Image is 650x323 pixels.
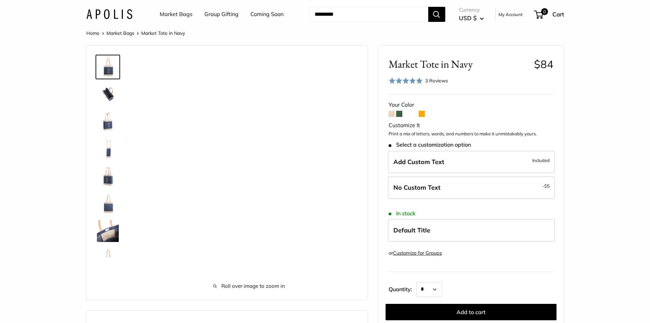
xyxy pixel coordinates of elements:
img: Market Tote in Navy [97,220,119,242]
label: Leave Blank [388,176,555,199]
a: My Account [499,10,523,18]
label: Add Custom Text [388,151,555,173]
span: Select a customization option [389,142,471,148]
span: No Custom Text [393,184,440,191]
span: 0 [541,8,548,15]
div: or [389,248,442,258]
img: Apolis [86,9,132,19]
label: Default Title [388,219,555,242]
a: Group Gifting [204,9,239,19]
a: 0 Cart [535,9,564,20]
span: - [542,182,550,190]
div: Your Color [389,100,553,110]
a: Market Tote in Navy [96,109,120,134]
span: $5 [544,183,550,189]
span: Market Tote in Navy [389,58,529,70]
button: Add to cart [386,304,557,320]
a: Market Tote in Navy [96,82,120,107]
nav: Breadcrumb [86,29,185,38]
a: Market Bags [106,30,134,36]
span: Default Title [393,226,430,234]
a: Market Tote in Navy [96,164,120,189]
span: Cart [552,11,564,18]
a: Market Tote in Navy [96,246,120,271]
a: Market Tote in Navy [96,137,120,161]
a: Coming Soon [250,9,284,19]
img: Market Tote in Navy [97,56,119,78]
span: Add Custom Text [393,158,444,166]
span: In stock [389,210,416,217]
a: Market Bags [160,9,192,19]
button: USD $ [459,13,484,24]
button: Search [428,7,445,22]
input: Search... [309,7,428,22]
span: Currency [459,5,484,15]
img: description_Seal of authenticity printed on the backside of every bag. [97,193,119,215]
img: Market Tote in Navy [97,165,119,187]
img: Market Tote in Navy [97,111,119,133]
label: Quantity: [389,280,416,297]
span: $84 [534,57,553,71]
img: Market Tote in Navy [97,247,119,269]
a: Market Tote in Navy [96,55,120,79]
span: USD $ [459,14,477,22]
span: Included [532,156,550,164]
a: description_Seal of authenticity printed on the backside of every bag. [96,191,120,216]
a: Customize for Groups [393,250,442,256]
span: 3 Reviews [425,78,448,84]
span: Roll over image to zoom in [141,281,357,291]
div: Customize It [389,120,553,131]
a: Market Tote in Navy [96,219,120,243]
span: Market Tote in Navy [141,30,185,36]
a: Home [86,30,100,36]
img: Market Tote in Navy [97,83,119,105]
p: Print a mix of letters, words, and numbers to make it unmistakably yours. [389,131,553,137]
img: Market Tote in Navy [97,138,119,160]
